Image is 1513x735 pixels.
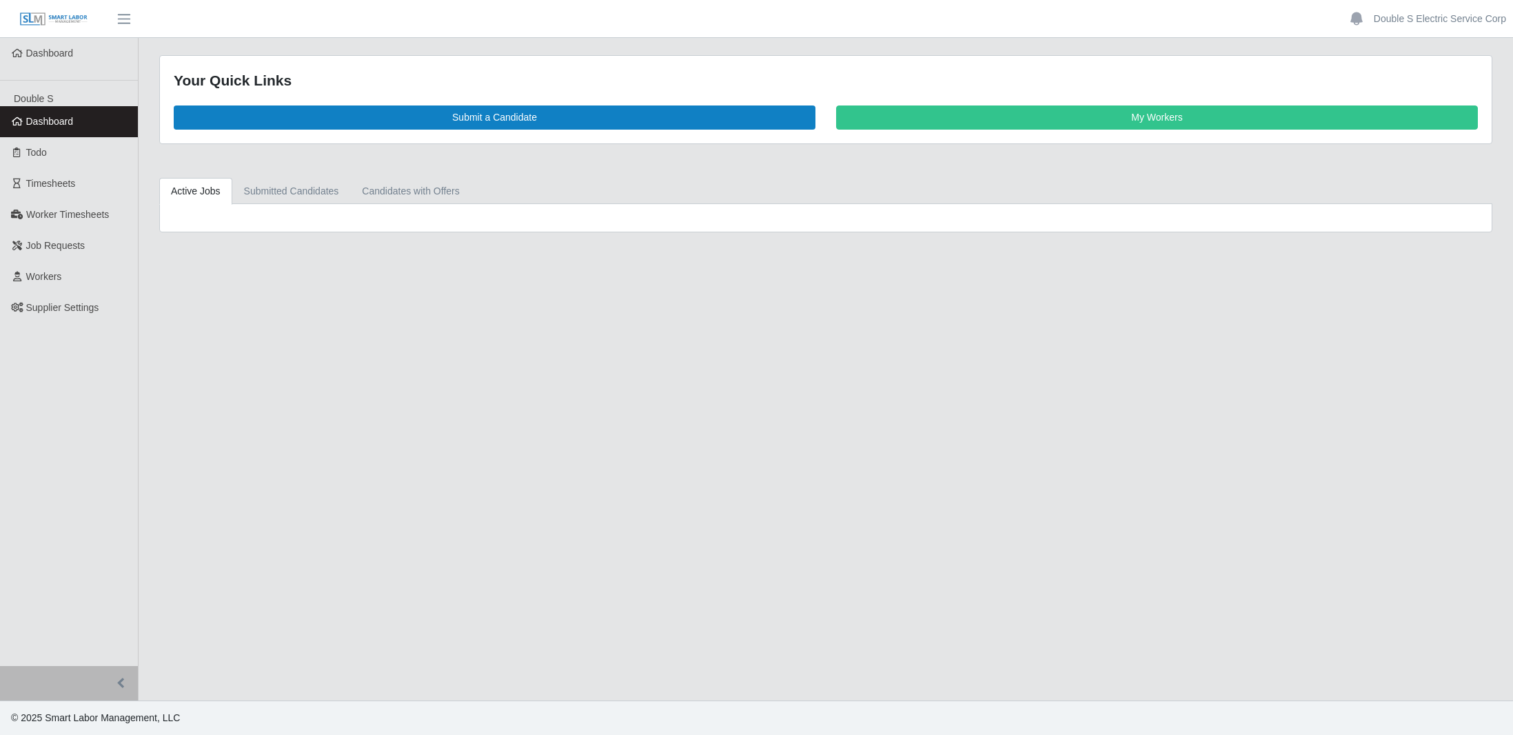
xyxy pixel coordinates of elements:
[174,70,1478,92] div: Your Quick Links
[19,12,88,27] img: SLM Logo
[26,209,109,220] span: Worker Timesheets
[26,48,74,59] span: Dashboard
[14,93,54,104] span: Double S
[26,240,85,251] span: Job Requests
[11,712,180,723] span: © 2025 Smart Labor Management, LLC
[1374,12,1506,26] a: Double S Electric Service Corp
[26,271,62,282] span: Workers
[350,178,471,205] a: Candidates with Offers
[26,302,99,313] span: Supplier Settings
[836,105,1478,130] a: My Workers
[174,105,815,130] a: Submit a Candidate
[159,178,232,205] a: Active Jobs
[26,116,74,127] span: Dashboard
[232,178,351,205] a: Submitted Candidates
[26,178,76,189] span: Timesheets
[26,147,47,158] span: Todo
